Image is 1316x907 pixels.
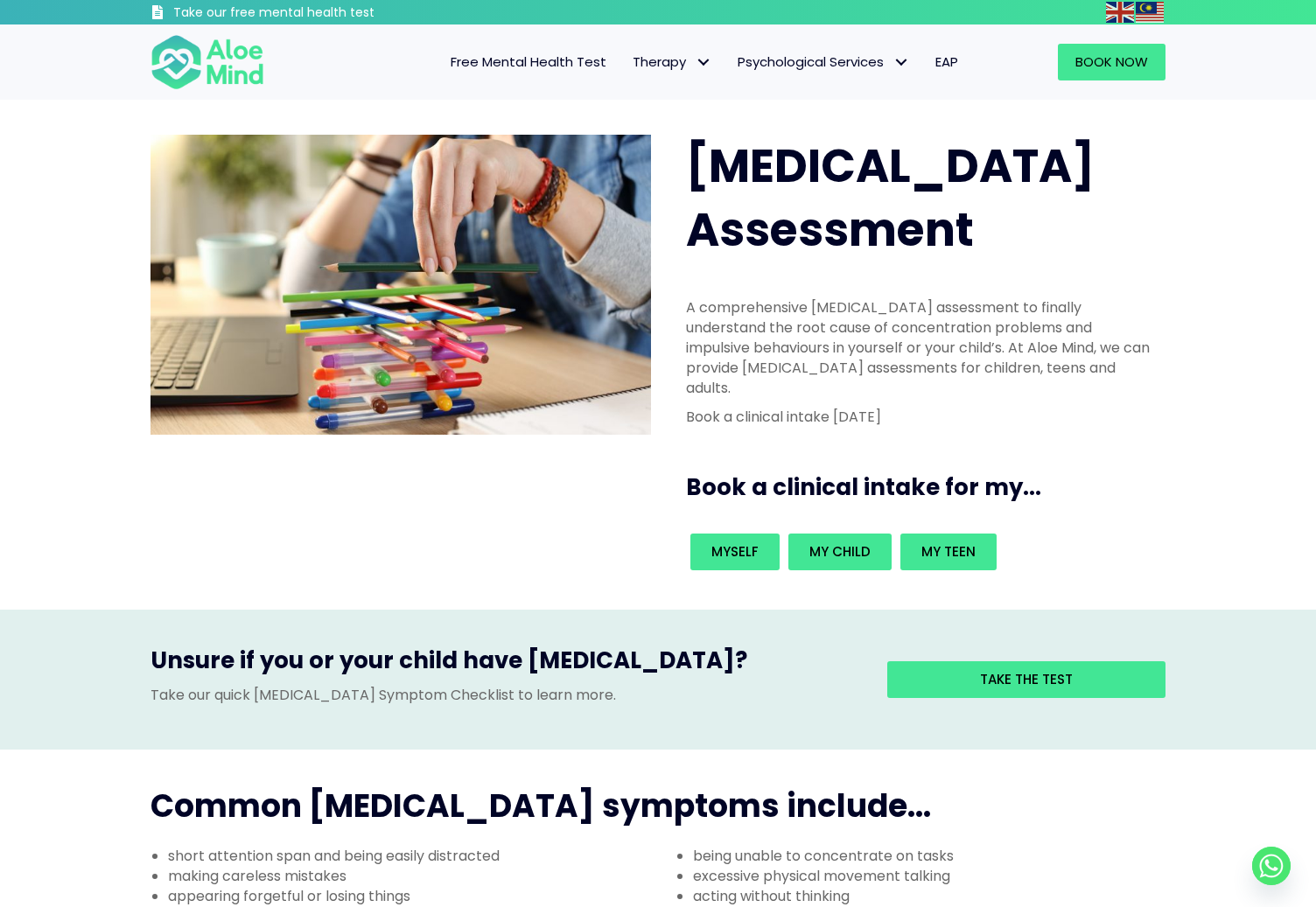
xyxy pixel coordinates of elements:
a: My child [788,534,892,570]
a: Take our free mental health test [150,4,468,24]
span: Take the test [980,670,1073,688]
h3: Take our free mental health test [173,4,468,22]
li: acting without thinking [693,886,1183,906]
span: My child [809,542,871,561]
span: Common [MEDICAL_DATA] symptoms include... [150,784,931,828]
a: EAP [922,44,971,80]
a: Take the test [887,661,1165,698]
li: appearing forgetful or losing things [168,886,658,906]
img: ADHD photo [150,135,651,435]
span: Therapy: submenu [690,50,716,75]
li: making careless mistakes [168,866,658,886]
span: Myself [711,542,759,561]
a: English [1106,2,1136,22]
nav: Menu [287,44,971,80]
img: en [1106,2,1134,23]
span: Free Mental Health Test [451,52,606,71]
span: Therapy [633,52,711,71]
h3: Book a clinical intake for my... [686,471,1172,503]
p: Book a clinical intake [DATE] [686,407,1155,427]
span: [MEDICAL_DATA] Assessment [686,134,1095,262]
a: Psychological ServicesPsychological Services: submenu [724,44,922,80]
p: Take our quick [MEDICAL_DATA] Symptom Checklist to learn more. [150,685,861,705]
a: Malay [1136,2,1165,22]
a: Book Now [1058,44,1165,80]
a: Free Mental Health Test [437,44,619,80]
img: Aloe mind Logo [150,33,264,91]
li: being unable to concentrate on tasks [693,846,1183,866]
span: Psychological Services: submenu [888,50,913,75]
img: ms [1136,2,1164,23]
p: A comprehensive [MEDICAL_DATA] assessment to finally understand the root cause of concentration p... [686,297,1155,399]
a: My teen [900,534,997,570]
h3: Unsure if you or your child have [MEDICAL_DATA]? [150,645,861,685]
li: excessive physical movement talking [693,866,1183,886]
a: Myself [690,534,780,570]
a: Whatsapp [1252,847,1291,885]
div: Book an intake for my... [686,529,1155,575]
span: Book Now [1075,52,1148,71]
span: My teen [921,542,976,561]
span: Psychological Services [738,52,909,71]
span: EAP [935,52,958,71]
li: short attention span and being easily distracted [168,846,658,866]
a: TherapyTherapy: submenu [619,44,724,80]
